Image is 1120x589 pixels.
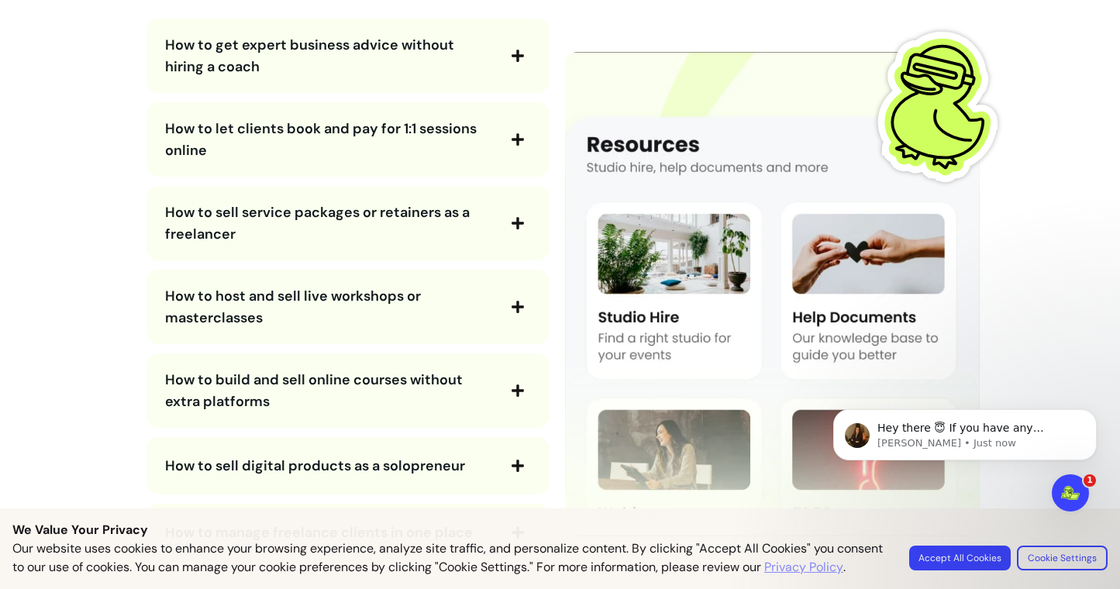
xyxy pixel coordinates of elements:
[165,34,531,77] button: How to get expert business advice without hiring a coach
[1017,546,1108,570] button: Cookie Settings
[12,539,891,577] p: Our website uses cookies to enhance your browsing experience, analyze site traffic, and personali...
[165,456,465,475] span: How to sell digital products as a solopreneur
[764,558,843,577] a: Privacy Policy
[165,36,454,76] span: How to get expert business advice without hiring a coach
[810,377,1120,547] iframe: Intercom notifications message
[909,546,1011,570] button: Accept All Cookies
[165,203,470,243] span: How to sell service packages or retainers as a freelancer
[165,119,477,160] span: How to let clients book and pay for 1:1 sessions online
[165,370,463,411] span: How to build and sell online courses without extra platforms
[1084,474,1096,487] span: 1
[165,118,531,161] button: How to let clients book and pay for 1:1 sessions online
[165,287,421,327] span: How to host and sell live workshops or masterclasses
[165,453,531,479] button: How to sell digital products as a solopreneur
[1052,474,1089,511] iframe: Intercom live chat
[12,521,1108,539] p: We Value Your Privacy
[165,285,531,329] button: How to host and sell live workshops or masterclasses
[165,369,531,412] button: How to build and sell online courses without extra platforms
[165,201,531,245] button: How to sell service packages or retainers as a freelancer
[863,29,1018,184] img: Fluum Duck sticker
